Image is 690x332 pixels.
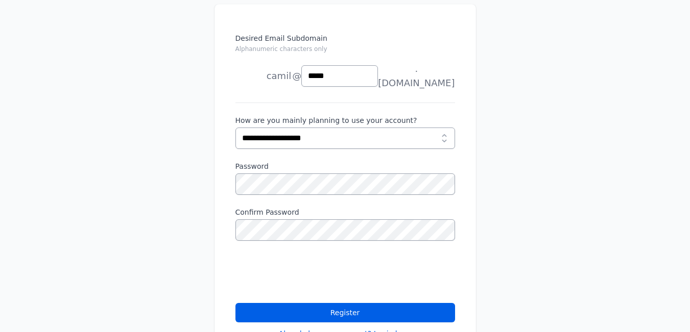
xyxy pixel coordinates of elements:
label: Desired Email Subdomain [235,33,455,60]
iframe: reCAPTCHA [235,253,391,293]
li: camil [235,66,292,86]
label: Confirm Password [235,207,455,217]
small: Alphanumeric characters only [235,45,327,53]
span: @ [292,69,301,83]
span: .[DOMAIN_NAME] [378,62,455,90]
label: Password [235,161,455,171]
label: How are you mainly planning to use your account? [235,115,455,125]
button: Register [235,303,455,322]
